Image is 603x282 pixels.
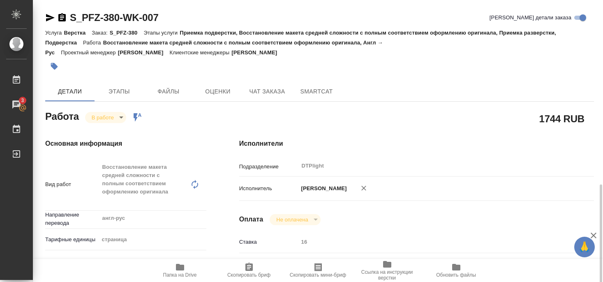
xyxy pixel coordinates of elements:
[539,112,585,126] h2: 1744 RUB
[358,269,417,281] span: Ссылка на инструкции верстки
[170,49,232,56] p: Клиентские менеджеры
[274,216,310,223] button: Не оплачена
[215,259,284,282] button: Скопировать бриф
[70,12,159,23] a: S_PFZ-380-WK-007
[45,257,99,265] p: Кол-во единиц
[50,86,90,97] span: Детали
[45,57,63,75] button: Добавить тэг
[422,259,491,282] button: Обновить файлы
[436,272,476,278] span: Обновить файлы
[490,14,571,22] span: [PERSON_NAME] детали заказа
[231,49,283,56] p: [PERSON_NAME]
[45,235,99,244] p: Тарифные единицы
[45,180,99,189] p: Вид работ
[298,256,564,270] div: RUB
[239,163,298,171] p: Подразделение
[297,86,336,97] span: SmartCat
[45,211,99,227] p: Направление перевода
[16,96,29,105] span: 3
[45,30,64,36] p: Услуга
[64,30,92,36] p: Верстка
[227,272,270,278] span: Скопировать бриф
[284,259,353,282] button: Скопировать мини-бриф
[45,13,55,23] button: Скопировать ссылку для ЯМессенджера
[110,30,144,36] p: S_PFZ-380
[2,94,31,115] a: 3
[45,108,79,123] h2: Работа
[239,184,298,193] p: Исполнитель
[83,40,103,46] p: Работа
[247,86,287,97] span: Чат заказа
[92,30,109,36] p: Заказ:
[239,139,594,149] h4: Исполнители
[198,86,238,97] span: Оценки
[45,40,383,56] p: Восстановление макета средней сложности с полным соответствием оформлению оригинала, Англ → Рус
[578,238,591,256] span: 🙏
[85,112,126,123] div: В работе
[270,214,320,225] div: В работе
[45,30,556,46] p: Приемка подверстки, Восстановление макета средней сложности с полным соответствием оформлению ори...
[355,179,373,197] button: Удалить исполнителя
[57,13,67,23] button: Скопировать ссылку
[149,86,188,97] span: Файлы
[99,233,206,247] div: страница
[239,214,263,224] h4: Оплата
[118,49,170,56] p: [PERSON_NAME]
[99,86,139,97] span: Этапы
[239,238,298,246] p: Ставка
[45,139,206,149] h4: Основная информация
[574,237,595,257] button: 🙏
[353,259,422,282] button: Ссылка на инструкции верстки
[298,184,347,193] p: [PERSON_NAME]
[89,114,116,121] button: В работе
[298,236,564,248] input: Пустое поле
[61,49,118,56] p: Проектный менеджер
[143,30,180,36] p: Этапы услуги
[146,259,215,282] button: Папка на Drive
[290,272,346,278] span: Скопировать мини-бриф
[99,255,206,267] input: ✎ Введи что-нибудь
[163,272,197,278] span: Папка на Drive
